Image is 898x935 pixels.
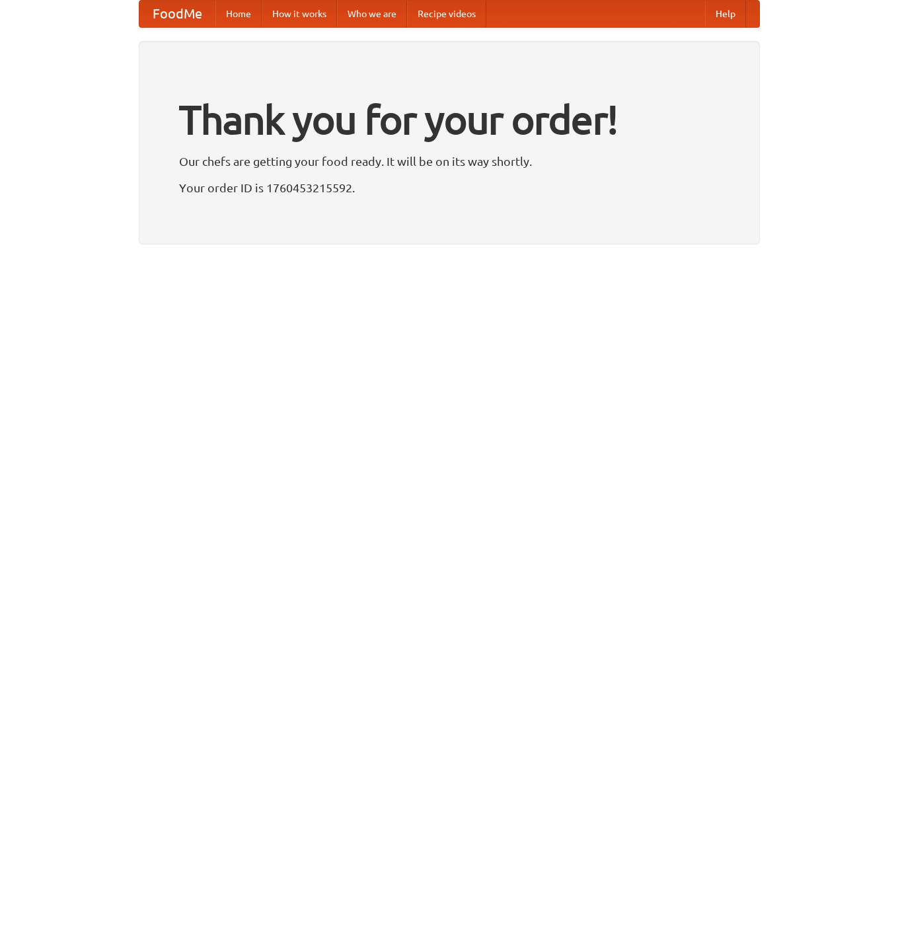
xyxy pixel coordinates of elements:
p: Our chefs are getting your food ready. It will be on its way shortly. [179,151,720,171]
p: Your order ID is 1760453215592. [179,178,720,198]
a: Recipe videos [407,1,486,27]
h1: Thank you for your order! [179,88,720,151]
a: How it works [262,1,337,27]
a: Home [215,1,262,27]
a: Who we are [337,1,407,27]
a: FoodMe [139,1,215,27]
a: Help [705,1,746,27]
